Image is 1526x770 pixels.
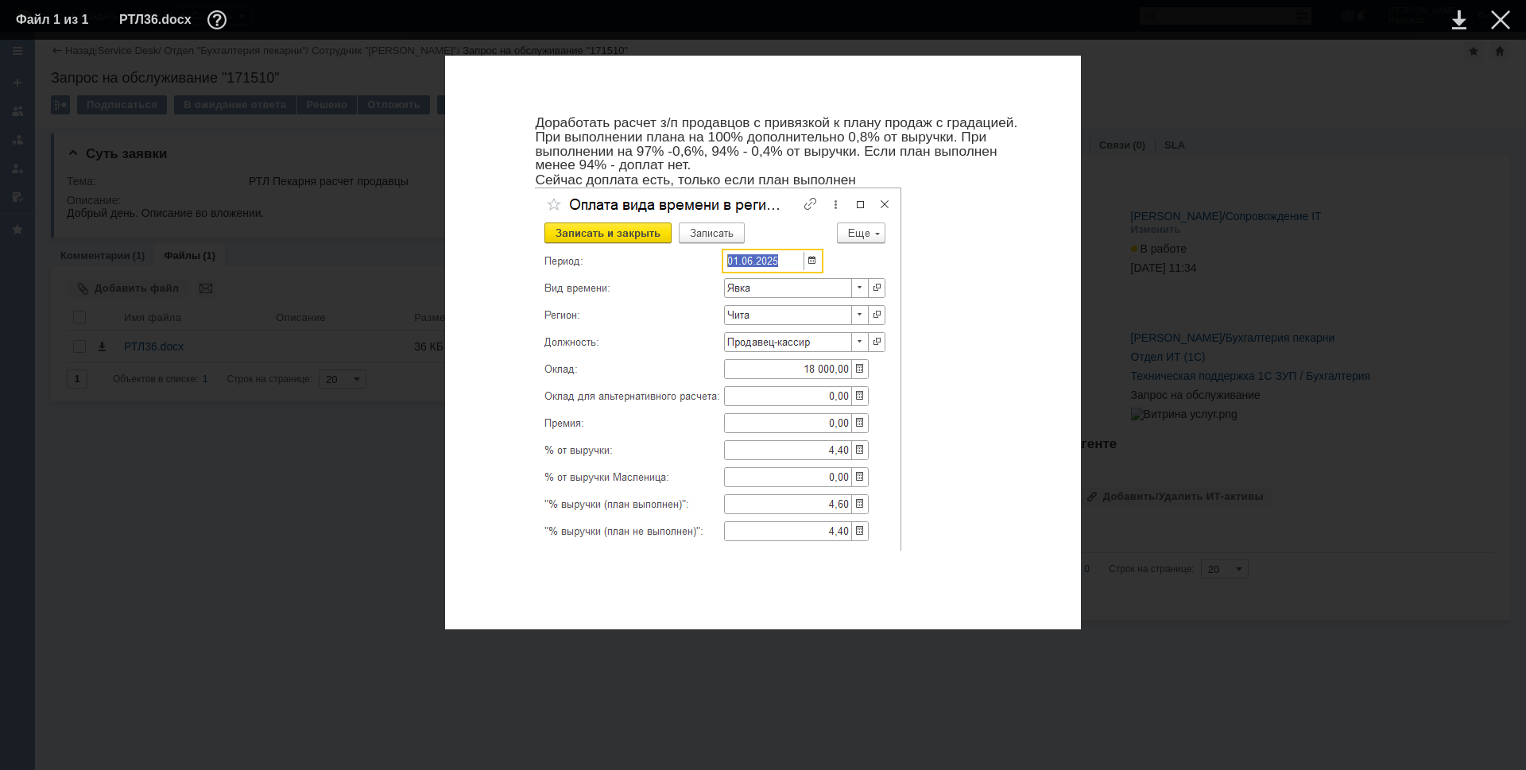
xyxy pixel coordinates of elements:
div: Дополнительная информация о файле (F11) [207,10,231,29]
p: При выполнении плана на 100% дополнительно 0,8% от выручки. При выполнении на 97% -0,6%, 94% - 0,... [535,130,1036,172]
p: Сейчас доплата есть, только если план выполнен [535,173,1036,187]
div: Файл 1 из 1 [16,14,95,26]
div: Скачать файл [1452,10,1466,29]
div: Закрыть окно (Esc) [1491,10,1510,29]
div: РТЛ36.docx [119,10,231,29]
p: Доработать расчет з/п продавцов с привязкой к плану продаж с градацией. [535,116,1036,130]
img: qCEFRAAARCQEsB1MBwYIAACIFB1AsEk0lUPCwOAAAiAQGgIQGdDMxVwBARAIKIEoLMRnViEBQIgEBoC0NnQTAUcAQEQiCgB6G... [535,188,901,551]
